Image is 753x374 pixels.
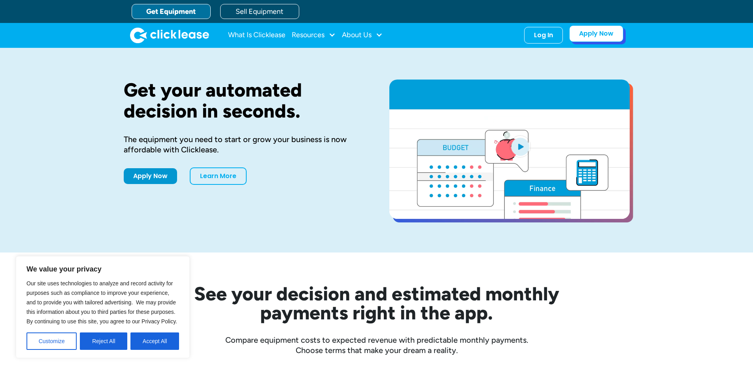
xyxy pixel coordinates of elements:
[26,280,177,325] span: Our site uses technologies to analyze and record activity for purposes such as compliance to impr...
[80,332,127,350] button: Reject All
[124,168,177,184] a: Apply Now
[220,4,299,19] a: Sell Equipment
[130,27,209,43] a: home
[510,135,531,158] img: Blue play button logo on a light blue circular background
[124,80,364,122] h1: Get your automated decision in seconds.
[534,31,553,39] div: Log In
[16,256,190,358] div: We value your privacy
[292,27,336,43] div: Resources
[569,25,623,42] a: Apply Now
[26,264,179,274] p: We value your privacy
[132,4,211,19] a: Get Equipment
[26,332,77,350] button: Customize
[124,134,364,155] div: The equipment you need to start or grow your business is now affordable with Clicklease.
[130,27,209,43] img: Clicklease logo
[130,332,179,350] button: Accept All
[389,80,630,219] a: open lightbox
[124,335,630,355] div: Compare equipment costs to expected revenue with predictable monthly payments. Choose terms that ...
[342,27,383,43] div: About Us
[190,167,247,185] a: Learn More
[228,27,285,43] a: What Is Clicklease
[155,284,598,322] h2: See your decision and estimated monthly payments right in the app.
